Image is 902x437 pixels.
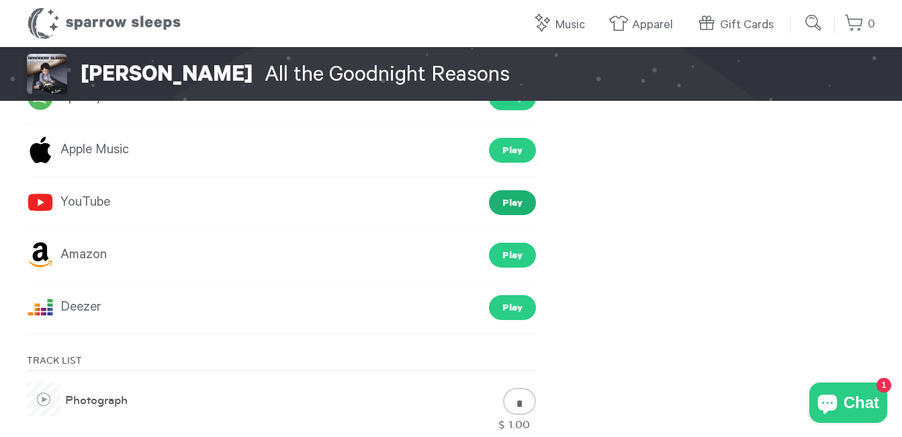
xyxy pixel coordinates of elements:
[696,11,780,40] a: Gift Cards
[28,391,129,426] a: Photograph
[532,11,592,40] a: Music
[27,243,107,267] a: Amazon
[492,415,536,435] div: $ 1.00
[489,243,536,268] a: Play
[27,7,181,40] h1: Sparrow Sleeps
[801,9,827,36] input: Submit
[608,11,680,40] a: Apparel
[489,190,536,215] a: Play
[81,65,253,89] span: [PERSON_NAME]
[27,138,129,162] a: Apple Music
[844,10,875,39] a: 0
[27,190,110,214] a: YouTube
[27,54,67,94] img: Nickelback - All the Goodnight Reasons
[489,138,536,163] a: Play
[805,383,891,426] inbox-online-store-chat: Shopify online store chat
[27,354,536,372] div: Track List
[489,295,536,320] a: Play
[265,65,510,89] span: All the Goodnight Reasons
[27,295,101,319] a: Deezer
